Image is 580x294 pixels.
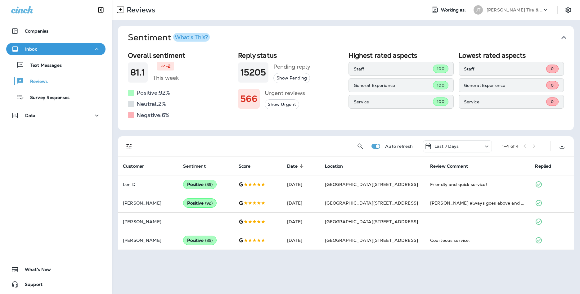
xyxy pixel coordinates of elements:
span: Date [287,164,298,169]
button: Show Pending [273,73,310,83]
p: Len D [123,182,173,187]
span: ( 92 ) [205,201,213,206]
h5: Pending reply [273,62,310,72]
p: [PERSON_NAME] Tire & Auto [487,7,542,12]
span: ( 85 ) [205,182,213,187]
h2: Highest rated aspects [348,52,454,59]
button: Inbox [6,43,106,55]
span: Working as: [441,7,467,13]
span: 100 [437,99,444,104]
span: Replied [535,163,559,169]
p: Staff [464,66,546,71]
td: [DATE] [282,212,320,231]
h1: Sentiment [128,32,210,43]
span: [GEOGRAPHIC_DATA][STREET_ADDRESS] [325,182,418,187]
span: 0 [551,66,554,71]
button: What's This? [173,33,210,42]
p: Inbox [25,47,37,52]
button: Show Urgent [265,99,299,110]
span: 100 [437,83,444,88]
p: [PERSON_NAME] [123,219,173,224]
div: 1 - 4 of 4 [502,144,519,149]
td: [DATE] [282,231,320,250]
span: Review Comment [430,163,476,169]
span: Sentiment [183,163,214,169]
div: Positive [183,198,217,208]
button: Companies [6,25,106,37]
p: Reviews [24,79,48,85]
div: Friendly and quick service! [430,181,525,188]
h5: Neutral: 2 % [137,99,166,109]
td: [DATE] [282,194,320,212]
span: Date [287,163,306,169]
h5: Negative: 6 % [137,110,169,120]
button: Search Reviews [354,140,366,152]
p: Service [464,99,546,104]
button: Filters [123,140,135,152]
button: Support [6,278,106,291]
p: Companies [25,29,48,34]
span: 0 [551,99,554,104]
button: What's New [6,263,106,276]
div: JT [474,5,483,15]
p: Data [25,113,36,118]
div: SentimentWhat's This? [118,49,574,130]
span: Customer [123,164,144,169]
div: Shawn always goes above and beyond for his customers. He’s the reason we keep going back! [430,200,525,206]
h2: Lowest rated aspects [459,52,564,59]
h5: Urgent reviews [265,88,305,98]
p: Service [354,99,433,104]
span: Customer [123,163,152,169]
div: Positive [183,236,217,245]
div: Courteous service. [430,237,525,243]
span: Review Comment [430,164,468,169]
h1: 15205 [241,67,266,78]
p: [PERSON_NAME] [123,201,173,206]
button: SentimentWhat's This? [123,26,579,49]
p: Survey Responses [24,95,70,101]
span: ( 85 ) [205,238,213,243]
span: [GEOGRAPHIC_DATA][STREET_ADDRESS] [325,219,418,224]
span: 0 [551,83,554,88]
td: [DATE] [282,175,320,194]
p: Last 7 Days [434,144,459,149]
p: Text Messages [24,63,62,69]
span: Support [19,282,43,289]
span: Location [325,163,351,169]
button: Survey Responses [6,91,106,104]
p: General Experience [464,83,546,88]
span: Score [239,164,251,169]
span: Score [239,163,259,169]
span: 100 [437,66,444,71]
span: Replied [535,164,551,169]
div: What's This? [175,34,208,40]
td: -- [178,212,233,231]
span: Location [325,164,343,169]
span: [GEOGRAPHIC_DATA][STREET_ADDRESS] [325,200,418,206]
h2: Reply status [238,52,343,59]
button: Export as CSV [556,140,568,152]
h5: Positive: 92 % [137,88,170,98]
button: Collapse Sidebar [92,4,110,16]
h2: Overall sentiment [128,52,233,59]
p: [PERSON_NAME] [123,238,173,243]
h1: 566 [241,94,257,104]
span: Sentiment [183,164,205,169]
p: Reviews [124,5,155,15]
h1: 81.1 [130,67,145,78]
button: Data [6,109,106,122]
h5: This week [153,73,179,83]
span: [GEOGRAPHIC_DATA][STREET_ADDRESS] [325,237,418,243]
p: Staff [354,66,433,71]
button: Settings [563,4,574,16]
button: Reviews [6,75,106,88]
span: What's New [19,267,51,274]
p: General Experience [354,83,433,88]
p: Auto refresh [385,144,413,149]
button: Text Messages [6,58,106,71]
p: -2 [166,63,170,69]
div: Positive [183,180,217,189]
